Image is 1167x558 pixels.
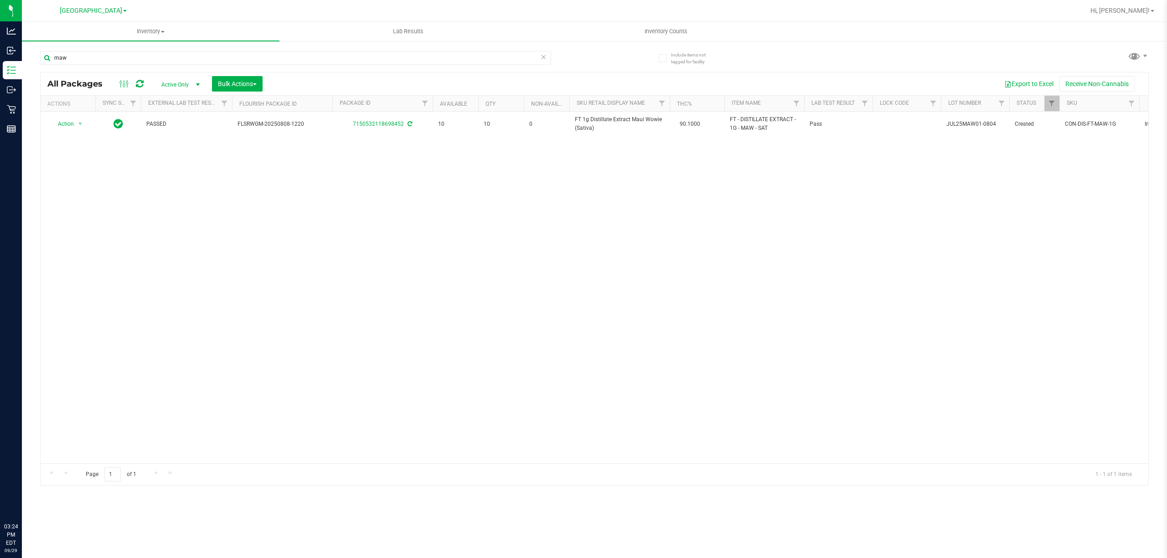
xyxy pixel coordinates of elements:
[810,120,867,128] span: Pass
[655,96,670,111] a: Filter
[22,27,279,36] span: Inventory
[146,120,227,128] span: PASSED
[540,51,547,63] span: Clear
[1067,100,1077,106] a: SKU
[7,46,16,55] inline-svg: Inbound
[7,85,16,94] inline-svg: Outbound
[1017,100,1036,106] a: Status
[47,101,92,107] div: Actions
[632,27,700,36] span: Inventory Counts
[27,484,38,495] iframe: Resource center unread badge
[279,22,537,41] a: Lab Results
[485,101,496,107] a: Qty
[484,120,518,128] span: 10
[732,100,761,106] a: Item Name
[40,51,551,65] input: Search Package ID, Item Name, SKU, Lot or Part Number...
[47,79,112,89] span: All Packages
[50,118,74,130] span: Action
[531,101,572,107] a: Non-Available
[7,124,16,133] inline-svg: Reports
[677,101,692,107] a: THC%
[1088,467,1139,481] span: 1 - 1 of 1 items
[998,76,1059,92] button: Export to Excel
[1090,7,1150,14] span: Hi, [PERSON_NAME]!
[239,101,297,107] a: Flourish Package ID
[537,22,795,41] a: Inventory Counts
[857,96,873,111] a: Filter
[948,100,981,106] a: Lot Number
[671,51,717,65] span: Include items not tagged for facility
[78,467,144,481] span: Page of 1
[1015,120,1054,128] span: Created
[406,121,412,127] span: Sync from Compliance System
[675,118,705,131] span: 90.1000
[114,118,123,130] span: In Sync
[60,7,122,15] span: [GEOGRAPHIC_DATA]
[104,467,121,481] input: 1
[148,100,220,106] a: External Lab Test Result
[212,76,263,92] button: Bulk Actions
[418,96,433,111] a: Filter
[1065,120,1134,128] span: CON-DIS-FT-MAW-1G
[438,120,473,128] span: 10
[103,100,138,106] a: Sync Status
[7,26,16,36] inline-svg: Analytics
[4,522,18,547] p: 03:24 PM EDT
[353,121,404,127] a: 7150532118698452
[381,27,436,36] span: Lab Results
[994,96,1009,111] a: Filter
[7,105,16,114] inline-svg: Retail
[730,115,799,133] span: FT - DISTILLATE EXTRACT - 1G - MAW - SAT
[440,101,467,107] a: Available
[529,120,564,128] span: 0
[926,96,941,111] a: Filter
[126,96,141,111] a: Filter
[577,100,645,106] a: Sku Retail Display Name
[946,120,1004,128] span: JUL25MAW01-0804
[22,22,279,41] a: Inventory
[1044,96,1059,111] a: Filter
[1124,96,1139,111] a: Filter
[789,96,804,111] a: Filter
[75,118,86,130] span: select
[238,120,327,128] span: FLSRWGM-20250808-1220
[4,547,18,554] p: 09/29
[218,80,257,87] span: Bulk Actions
[811,100,855,106] a: Lab Test Result
[1059,76,1135,92] button: Receive Non-Cannabis
[9,485,36,512] iframe: Resource center
[7,66,16,75] inline-svg: Inventory
[217,96,232,111] a: Filter
[575,115,664,133] span: FT 1g Distillate Extract Maui Wowie (Sativa)
[880,100,909,106] a: Lock Code
[340,100,371,106] a: Package ID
